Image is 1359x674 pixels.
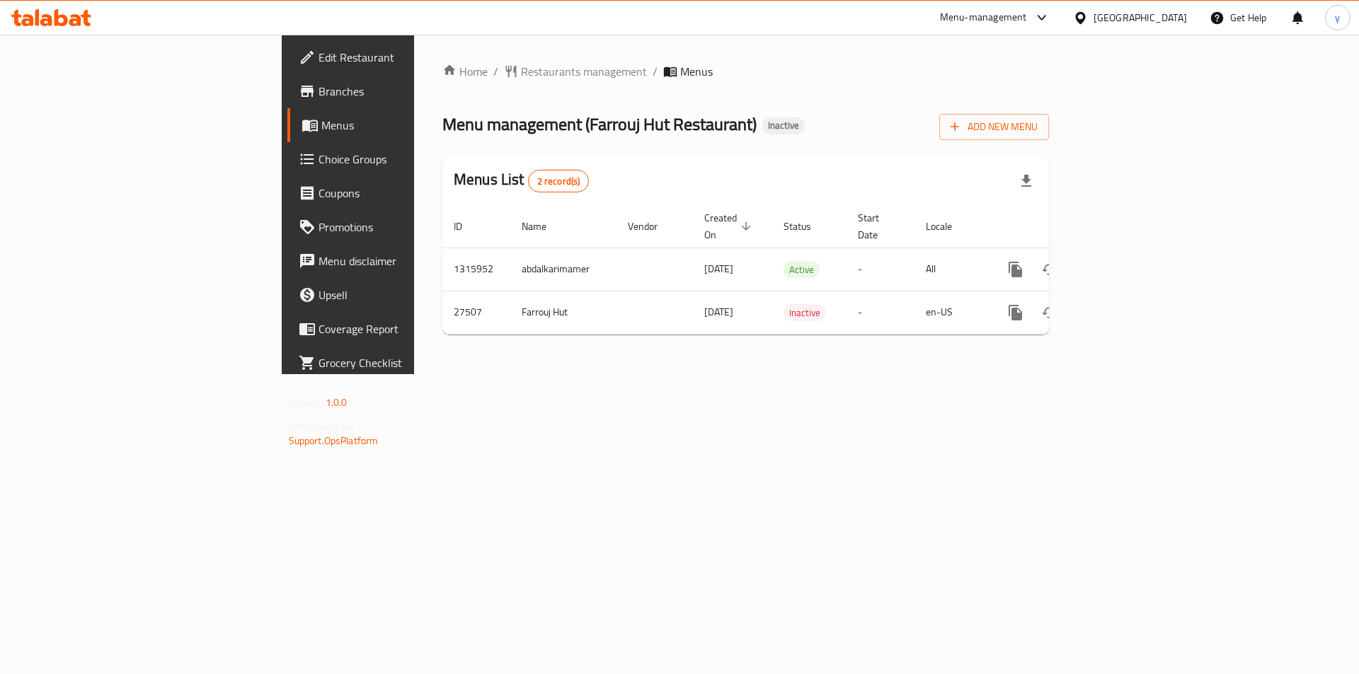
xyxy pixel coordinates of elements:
span: Restaurants management [521,63,647,80]
span: Edit Restaurant [319,49,498,66]
button: more [999,252,1033,286]
span: Vendor [628,218,676,235]
span: Active [784,262,820,278]
h2: Menus List [454,169,589,192]
span: Menu disclaimer [319,252,498,269]
span: Menus [680,63,713,80]
span: Inactive [762,120,805,132]
nav: breadcrumb [442,63,1049,80]
span: Promotions [319,219,498,236]
span: Upsell [319,286,498,303]
a: Support.OpsPlatform [289,431,379,450]
a: Menus [287,108,509,142]
a: Choice Groups [287,142,509,176]
button: Change Status [1033,252,1067,286]
td: abdalkarimamer [510,248,617,291]
span: Start Date [858,209,898,243]
span: Inactive [784,305,826,321]
td: All [914,248,987,291]
td: Farrouj Hut [510,291,617,334]
span: Name [522,218,565,235]
span: Coverage Report [319,320,498,337]
div: [GEOGRAPHIC_DATA] [1094,10,1187,25]
span: Locale [926,218,970,235]
a: Grocery Checklist [287,346,509,380]
table: enhanced table [442,205,1146,335]
li: / [653,63,658,80]
div: Inactive [784,304,826,321]
a: Coverage Report [287,312,509,346]
div: Export file [1009,164,1043,198]
td: en-US [914,291,987,334]
span: [DATE] [704,303,733,321]
div: Inactive [762,117,805,134]
span: Coupons [319,185,498,202]
span: 2 record(s) [529,175,589,188]
span: Version: [289,393,323,412]
div: Menu-management [940,9,1027,26]
span: ID [454,218,481,235]
span: y [1335,10,1340,25]
div: Active [784,261,820,278]
span: Grocery Checklist [319,354,498,371]
span: Get support on: [289,417,354,436]
a: Upsell [287,278,509,312]
span: 1.0.0 [326,393,348,412]
button: more [999,296,1033,330]
div: Total records count [528,170,590,192]
th: Actions [987,205,1146,248]
span: Created On [704,209,755,243]
span: [DATE] [704,260,733,278]
button: Change Status [1033,296,1067,330]
a: Restaurants management [504,63,647,80]
span: Menu management ( Farrouj Hut Restaurant ) [442,108,757,140]
td: - [847,291,914,334]
span: Branches [319,83,498,100]
a: Promotions [287,210,509,244]
a: Coupons [287,176,509,210]
td: - [847,248,914,291]
span: Menus [321,117,498,134]
span: Add New Menu [951,118,1038,136]
button: Add New Menu [939,114,1049,140]
span: Status [784,218,830,235]
a: Menu disclaimer [287,244,509,278]
a: Branches [287,74,509,108]
a: Edit Restaurant [287,40,509,74]
span: Choice Groups [319,151,498,168]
